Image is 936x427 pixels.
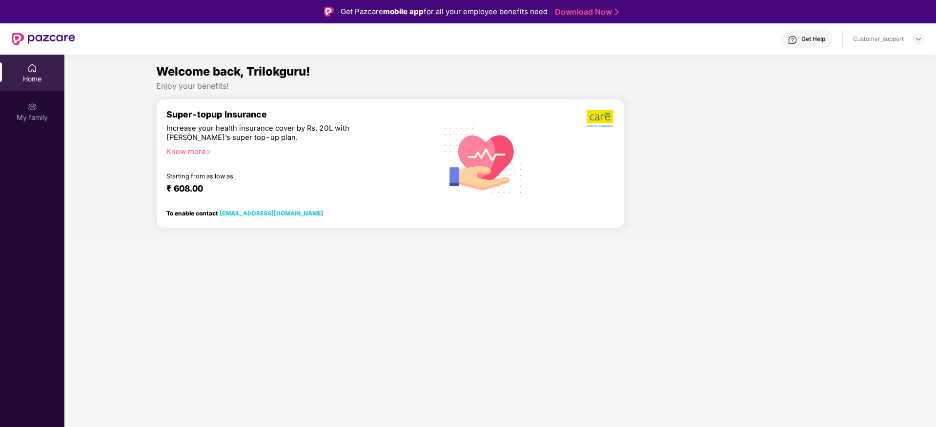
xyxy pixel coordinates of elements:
[166,173,387,179] div: Starting from as low as
[341,6,548,18] div: Get Pazcare for all your employee benefits need
[166,210,324,216] div: To enable contact
[220,210,324,217] a: [EMAIL_ADDRESS][DOMAIN_NAME]
[437,110,530,204] img: svg+xml;base64,PHN2ZyB4bWxucz0iaHR0cDovL3d3dy53My5vcmcvMjAwMC9zdmciIHhtbG5zOnhsaW5rPSJodHRwOi8vd3...
[206,149,211,155] span: right
[587,109,614,128] img: b5dec4f62d2307b9de63beb79f102df3.png
[12,33,75,45] img: New Pazcare Logo
[801,35,825,43] div: Get Help
[788,35,797,45] img: svg+xml;base64,PHN2ZyBpZD0iSGVscC0zMngzMiIgeG1sbnM9Imh0dHA6Ly93d3cudzMub3JnLzIwMDAvc3ZnIiB3aWR0aD...
[156,81,845,91] div: Enjoy your benefits!
[27,102,37,112] img: svg+xml;base64,PHN2ZyB3aWR0aD0iMjAiIGhlaWdodD0iMjAiIHZpZXdCb3g9IjAgMCAyMCAyMCIgZmlsbD0ibm9uZSIgeG...
[156,64,310,78] span: Welcome back, Trilokguru!
[915,35,922,43] img: svg+xml;base64,PHN2ZyBpZD0iRHJvcGRvd24tMzJ4MzIiIHhtbG5zPSJodHRwOi8vd3d3LnczLm9yZy8yMDAwL3N2ZyIgd2...
[27,63,37,73] img: svg+xml;base64,PHN2ZyBpZD0iSG9tZSIgeG1sbnM9Imh0dHA6Ly93d3cudzMub3JnLzIwMDAvc3ZnIiB3aWR0aD0iMjAiIG...
[324,7,334,17] img: Logo
[383,7,424,16] strong: mobile app
[853,35,904,43] div: Customer_support
[166,109,428,119] div: Super-topup Insurance
[166,124,386,143] div: Increase your health insurance cover by Rs. 20L with [PERSON_NAME]’s super top-up plan.
[615,7,619,17] img: Stroke
[555,7,616,17] a: Download Now
[166,147,422,154] div: Know more
[166,183,418,195] div: ₹ 608.00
